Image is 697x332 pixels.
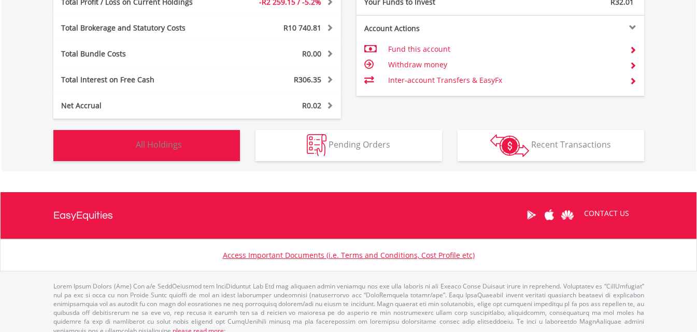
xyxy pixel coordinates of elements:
[283,23,321,33] span: R10 740.81
[53,49,221,59] div: Total Bundle Costs
[255,130,442,161] button: Pending Orders
[53,100,221,111] div: Net Accrual
[490,134,529,157] img: transactions-zar-wht.png
[388,73,621,88] td: Inter-account Transfers & EasyFx
[577,199,636,228] a: CONTACT US
[53,130,240,161] button: All Holdings
[223,250,475,260] a: Access Important Documents (i.e. Terms and Conditions, Cost Profile etc)
[307,134,326,156] img: pending_instructions-wht.png
[53,23,221,33] div: Total Brokerage and Statutory Costs
[294,75,321,84] span: R306.35
[531,139,611,150] span: Recent Transactions
[53,75,221,85] div: Total Interest on Free Cash
[53,192,113,239] a: EasyEquities
[522,199,540,231] a: Google Play
[302,100,321,110] span: R0.02
[357,23,501,34] div: Account Actions
[329,139,390,150] span: Pending Orders
[111,134,134,156] img: holdings-wht.png
[136,139,182,150] span: All Holdings
[388,41,621,57] td: Fund this account
[559,199,577,231] a: Huawei
[302,49,321,59] span: R0.00
[540,199,559,231] a: Apple
[388,57,621,73] td: Withdraw money
[458,130,644,161] button: Recent Transactions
